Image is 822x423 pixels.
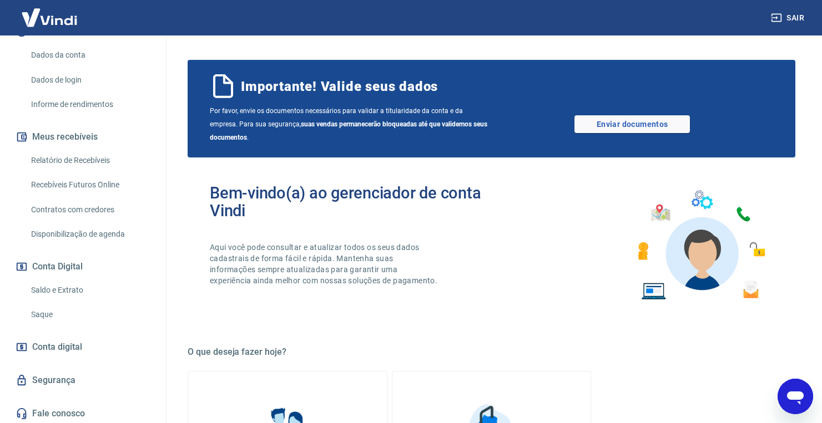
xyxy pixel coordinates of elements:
[628,184,773,307] img: Imagem de um avatar masculino com diversos icones exemplificando as funcionalidades do gerenciado...
[13,1,85,34] img: Vindi
[210,104,492,144] span: Por favor, envie os documentos necessários para validar a titularidade da conta e da empresa. Par...
[769,8,809,28] button: Sair
[27,303,153,326] a: Saque
[241,78,438,95] span: Importante! Valide seus dados
[27,279,153,302] a: Saldo e Extrato
[778,379,813,414] iframe: Botão para abrir a janela de mensagens
[188,346,795,358] h5: O que deseja fazer hoje?
[27,69,153,91] a: Dados de login
[210,120,487,141] b: suas vendas permanecerão bloqueadas até que validemos seus documentos
[13,335,153,359] a: Conta digital
[27,174,153,196] a: Recebíveis Futuros Online
[574,115,690,133] a: Enviar documentos
[13,125,153,149] button: Meus recebíveis
[13,254,153,279] button: Conta Digital
[27,149,153,172] a: Relatório de Recebíveis
[32,339,82,355] span: Conta digital
[210,184,492,220] h2: Bem-vindo(a) ao gerenciador de conta Vindi
[27,93,153,116] a: Informe de rendimentos
[210,242,440,286] p: Aqui você pode consultar e atualizar todos os seus dados cadastrais de forma fácil e rápida. Mant...
[27,223,153,246] a: Disponibilização de agenda
[27,198,153,221] a: Contratos com credores
[27,44,153,67] a: Dados da conta
[13,368,153,393] a: Segurança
